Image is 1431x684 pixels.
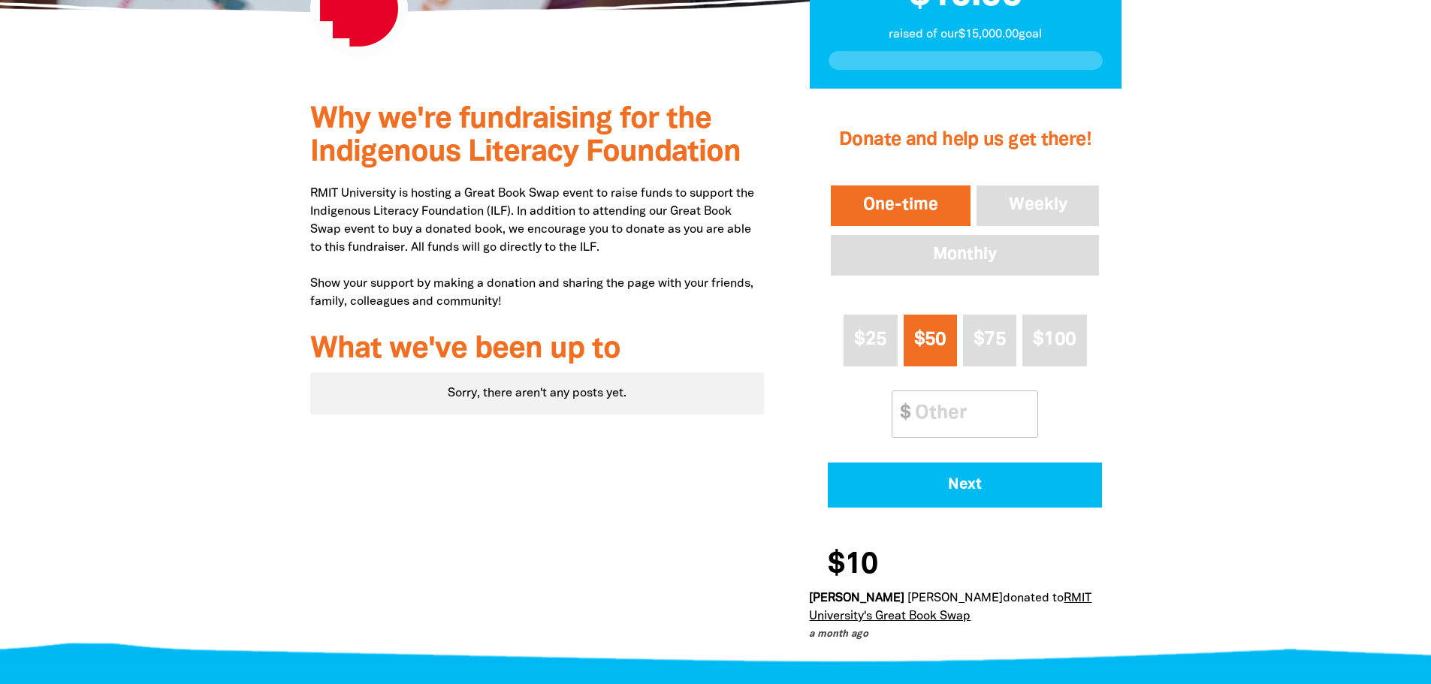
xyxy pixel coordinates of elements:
[904,315,957,366] button: $50
[828,182,974,229] button: One-time
[828,463,1102,508] button: Pay with Credit Card
[310,333,765,366] h3: What we've been up to
[828,550,877,580] span: $10
[809,628,1109,643] p: a month ago
[828,110,1102,170] h2: Donate and help us get there!
[310,106,741,167] span: Why we're fundraising for the Indigenous Literacy Foundation
[809,593,904,604] em: [PERSON_NAME]
[914,331,946,348] span: $50
[907,593,1003,604] em: [PERSON_NAME]
[829,26,1103,44] p: raised of our $15,000.00 goal
[828,232,1102,279] button: Monthly
[974,182,1103,229] button: Weekly
[974,331,1006,348] span: $75
[1033,331,1076,348] span: $100
[310,372,765,414] div: Sorry, there aren't any posts yet.
[844,315,897,366] button: $25
[963,315,1016,366] button: $75
[904,391,1037,437] input: Other
[892,391,910,437] span: $
[854,331,886,348] span: $25
[1003,593,1064,604] span: donated to
[809,541,1121,643] div: Donation stream
[1022,315,1087,366] button: $100
[310,372,765,414] div: Paginated content
[310,185,765,311] p: RMIT University is hosting a Great Book Swap event to raise funds to support the Indigenous Liter...
[849,478,1082,493] span: Next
